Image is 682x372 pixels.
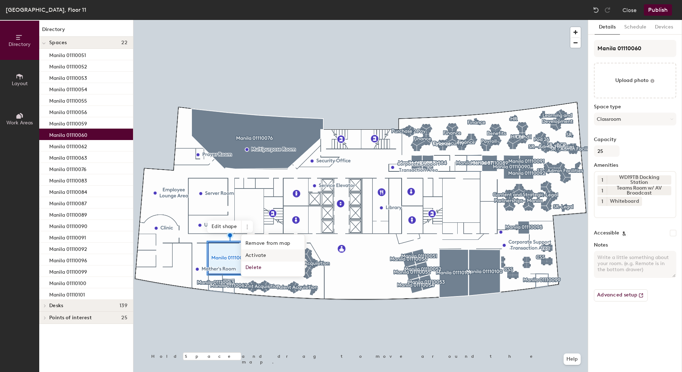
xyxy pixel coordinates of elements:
label: Accessible [594,230,619,236]
button: Schedule [620,20,651,35]
label: Amenities [594,162,676,168]
label: Notes [594,242,676,248]
p: Manila 01110051 [49,50,86,58]
span: 22 [121,40,127,46]
p: Manila 01110089 [49,210,87,218]
div: WD19TB Docking Station [607,175,671,185]
p: Manila 01110096 [49,255,87,264]
p: Manila 01110062 [49,141,87,150]
span: Delete [241,262,305,274]
span: Layout [12,81,28,87]
p: Manila 01110101 [49,290,85,298]
span: Spaces [49,40,67,46]
p: Manila 01110056 [49,107,87,115]
span: Activate [241,249,305,262]
p: Manila 01110099 [49,267,87,275]
div: [GEOGRAPHIC_DATA], Floor 11 [6,5,86,14]
button: Details [595,20,620,35]
span: Desks [49,303,63,309]
button: Close [622,4,637,16]
label: Capacity [594,137,676,143]
label: Space type [594,104,676,110]
button: Advanced setup [594,289,648,301]
p: Manila 01110053 [49,73,87,81]
p: Manila 01110054 [49,84,87,93]
div: Teams Room w/ AV Broadcast [607,186,671,195]
span: Points of interest [49,315,92,321]
p: Manila 01110063 [49,153,87,161]
span: 1 [601,187,603,195]
p: Manila 01110060 [49,130,87,138]
span: 1 [601,198,603,205]
p: Manila 01110055 [49,96,87,104]
button: Devices [651,20,677,35]
span: Work Areas [6,120,33,126]
p: Manila 01110100 [49,278,86,286]
h1: Directory [39,26,133,37]
p: Manila 01110084 [49,187,87,195]
p: Manila 01110092 [49,244,87,252]
span: Edit shape [207,221,241,233]
span: Remove from map [241,237,305,249]
p: Manila 01110076 [49,164,86,172]
p: Manila 01110083 [49,176,87,184]
p: Manila 01110052 [49,62,87,70]
span: 139 [119,303,127,309]
span: 1 [601,176,603,184]
span: Directory [9,41,31,47]
button: Help [564,353,581,365]
img: Undo [592,6,600,14]
p: Manila 01110087 [49,198,87,207]
div: Whiteboard [607,197,642,206]
span: 25 [121,315,127,321]
p: Manila 01110091 [49,233,86,241]
img: Redo [604,6,611,14]
button: Classroom [594,113,676,125]
p: Manila 01110059 [49,119,87,127]
p: Manila 01110090 [49,221,87,229]
button: Publish [644,4,672,16]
